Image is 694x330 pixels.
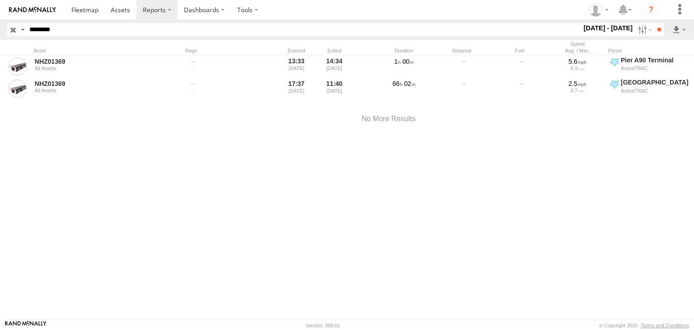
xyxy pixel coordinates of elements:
[599,323,689,328] div: © Copyright 2025 -
[317,47,352,54] div: Exited
[35,57,159,66] a: NHZ01369
[33,47,160,54] div: Asset
[552,88,603,93] div: 3.7
[435,47,489,54] div: Distance
[279,47,314,54] div: Entered
[492,47,547,54] div: Fuel
[35,80,159,88] a: NHZ01369
[586,3,612,17] div: Zulema McIntosch
[317,78,352,99] div: 11:40 [DATE]
[279,56,314,77] div: 13:33 [DATE]
[35,88,159,93] div: All Assets
[377,47,431,54] div: Duration
[306,323,340,328] div: Version: 308.01
[279,78,314,99] div: 17:37 [DATE]
[393,80,403,87] span: 66
[552,66,603,71] div: 9.3
[634,23,654,36] label: Search Filter Options
[19,23,26,36] label: Search Query
[394,58,401,65] span: 1
[404,80,416,87] span: 02
[552,80,603,88] div: 2.5
[641,323,689,328] a: Terms and Conditions
[552,57,603,66] div: 5.6
[185,47,276,54] div: Rego
[582,23,635,33] label: [DATE] - [DATE]
[671,23,687,36] label: Export results as...
[5,321,47,330] a: Visit our Website
[644,3,658,17] i: ?
[9,7,56,13] img: rand-logo.svg
[35,66,159,71] div: All Assets
[403,58,414,65] span: 00
[317,56,352,77] div: 14:34 [DATE]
